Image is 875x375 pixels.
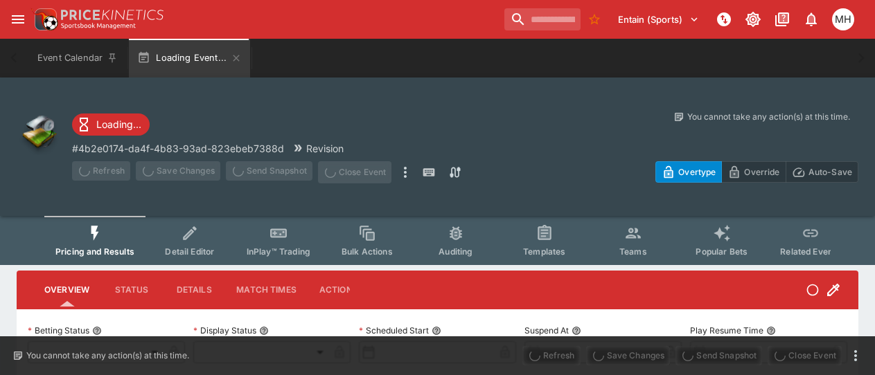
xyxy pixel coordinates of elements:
[655,161,722,183] button: Overtype
[583,8,606,30] button: No Bookmarks
[44,216,831,265] div: Event type filters
[61,23,136,29] img: Sportsbook Management
[847,347,864,364] button: more
[786,161,858,183] button: Auto-Save
[100,273,163,307] button: Status
[259,326,269,336] button: Display Status
[439,246,472,257] span: Auditing
[678,165,716,179] p: Overtype
[29,39,126,77] button: Event Calendar
[655,161,858,183] div: Start From
[308,273,370,307] button: Actions
[523,246,565,257] span: Templates
[359,324,429,336] p: Scheduled Start
[28,324,89,336] p: Betting Status
[504,8,581,30] input: search
[96,117,141,131] p: Loading...
[306,141,344,156] p: Revision
[72,141,284,156] p: Copy To Clipboard
[766,326,776,336] button: Play Resume Time
[33,273,100,307] button: Overview
[129,39,250,77] button: Loading Event...
[193,324,256,336] p: Display Status
[610,8,707,30] button: Select Tenant
[225,273,308,307] button: Match Times
[770,7,795,32] button: Documentation
[165,246,214,257] span: Detail Editor
[808,165,852,179] p: Auto-Save
[397,161,414,183] button: more
[572,326,581,336] button: Suspend At
[741,7,766,32] button: Toggle light/dark mode
[55,246,134,257] span: Pricing and Results
[712,7,736,32] button: NOT Connected to PK
[744,165,779,179] p: Override
[687,111,850,123] p: You cannot take any action(s) at this time.
[799,7,824,32] button: Notifications
[432,326,441,336] button: Scheduled Start
[721,161,786,183] button: Override
[17,111,61,155] img: other.png
[30,6,58,33] img: PriceKinetics Logo
[342,246,393,257] span: Bulk Actions
[619,246,647,257] span: Teams
[832,8,854,30] div: Michael Hutchinson
[524,324,569,336] p: Suspend At
[6,7,30,32] button: open drawer
[780,246,840,257] span: Related Events
[690,324,763,336] p: Play Resume Time
[163,273,225,307] button: Details
[247,246,310,257] span: InPlay™ Trading
[696,246,748,257] span: Popular Bets
[92,326,102,336] button: Betting Status
[61,10,163,20] img: PriceKinetics
[26,349,189,362] p: You cannot take any action(s) at this time.
[828,4,858,35] button: Michael Hutchinson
